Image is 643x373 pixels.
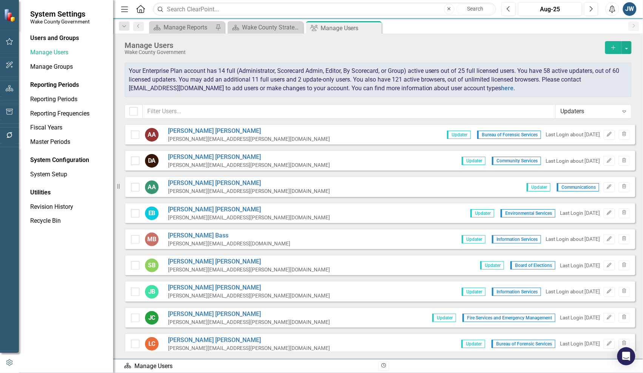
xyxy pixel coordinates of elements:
[30,81,106,89] div: Reporting Periods
[546,288,600,295] div: Last Login about [DATE]
[560,210,600,217] div: Last Login [DATE]
[30,34,106,43] div: Users and Groups
[470,209,494,217] span: Updater
[168,127,330,136] a: [PERSON_NAME] [PERSON_NAME]
[518,2,582,16] button: Aug-25
[168,319,330,326] div: [PERSON_NAME][EMAIL_ADDRESS][PERSON_NAME][DOMAIN_NAME]
[30,18,89,25] small: Wake County Government
[30,138,106,146] a: Master Periods
[521,5,580,14] div: Aug-25
[492,157,541,165] span: Community Services
[467,6,483,12] span: Search
[30,203,106,211] a: Revision History
[30,109,106,118] a: Reporting Frequencies
[557,183,599,191] span: Communications
[30,217,106,225] a: Recycle Bin
[145,311,159,325] div: JC
[546,131,600,138] div: Last Login about [DATE]
[492,288,541,296] span: Information Services
[321,23,380,33] div: Manage Users
[168,284,330,292] a: [PERSON_NAME] [PERSON_NAME]
[168,345,330,352] div: [PERSON_NAME][EMAIL_ADDRESS][PERSON_NAME][DOMAIN_NAME]
[30,48,106,57] a: Manage Users
[546,236,600,243] div: Last Login about [DATE]
[510,261,555,270] span: Board of Elections
[30,156,106,165] div: System Configuration
[242,23,301,32] div: Wake County Strategic Plan
[546,157,600,165] div: Last Login about [DATE]
[168,188,330,195] div: [PERSON_NAME][EMAIL_ADDRESS][PERSON_NAME][DOMAIN_NAME]
[168,266,330,273] div: [PERSON_NAME][EMAIL_ADDRESS][PERSON_NAME][DOMAIN_NAME]
[145,285,159,299] div: JB
[561,107,618,116] div: Updaters
[30,170,106,179] a: System Setup
[463,314,555,322] span: Fire Services and Emergency Management
[168,336,330,345] a: [PERSON_NAME] [PERSON_NAME]
[461,340,485,348] span: Updater
[501,85,514,92] a: here
[501,209,555,217] span: Environmental Services
[4,9,17,22] img: ClearPoint Strategy
[462,157,486,165] span: Updater
[560,314,600,321] div: Last Login [DATE]
[168,240,290,247] div: [PERSON_NAME][EMAIL_ADDRESS][DOMAIN_NAME]
[145,207,159,220] div: EB
[168,292,330,299] div: [PERSON_NAME][EMAIL_ADDRESS][PERSON_NAME][DOMAIN_NAME]
[30,123,106,132] a: Fiscal Years
[125,41,601,49] div: Manage Users
[432,314,456,322] span: Updater
[145,154,159,168] div: DA
[151,23,213,32] a: Manage Reports
[168,153,330,162] a: [PERSON_NAME] [PERSON_NAME]
[447,131,471,139] span: Updater
[30,9,89,18] span: System Settings
[492,235,541,244] span: Information Services
[129,67,620,92] span: Your Enterprise Plan account has 14 full (Administrator, Scorecard Admin, Editor, By Scorecard, o...
[527,183,550,191] span: Updater
[30,95,106,104] a: Reporting Periods
[30,188,106,197] div: Utilities
[560,262,600,269] div: Last Login [DATE]
[163,23,213,32] div: Manage Reports
[168,179,330,188] a: [PERSON_NAME] [PERSON_NAME]
[145,128,159,142] div: AA
[145,337,159,351] div: LC
[492,340,555,348] span: Bureau of Forensic Services
[168,214,330,221] div: [PERSON_NAME][EMAIL_ADDRESS][PERSON_NAME][DOMAIN_NAME]
[168,205,330,214] a: [PERSON_NAME] [PERSON_NAME]
[142,105,556,119] input: Filter Users...
[542,107,551,116] keeper-lock: Open Keeper Popup
[153,3,496,16] input: Search ClearPoint...
[462,235,486,244] span: Updater
[168,231,290,240] a: [PERSON_NAME] Bass
[617,347,635,365] div: Open Intercom Messenger
[145,233,159,246] div: MB
[623,2,637,16] button: JW
[145,259,159,272] div: SB
[560,340,600,347] div: Last Login [DATE]
[480,261,504,270] span: Updater
[125,49,601,55] div: Wake County Government
[230,23,301,32] a: Wake County Strategic Plan
[124,362,373,371] div: Manage Users
[168,257,330,266] a: [PERSON_NAME] [PERSON_NAME]
[30,63,106,71] a: Manage Groups
[462,288,486,296] span: Updater
[145,180,159,194] div: AA
[477,131,541,139] span: Bureau of Forensic Services
[168,162,330,169] div: [PERSON_NAME][EMAIL_ADDRESS][PERSON_NAME][DOMAIN_NAME]
[168,310,330,319] a: [PERSON_NAME] [PERSON_NAME]
[456,4,494,14] button: Search
[168,136,330,143] div: [PERSON_NAME][EMAIL_ADDRESS][PERSON_NAME][DOMAIN_NAME]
